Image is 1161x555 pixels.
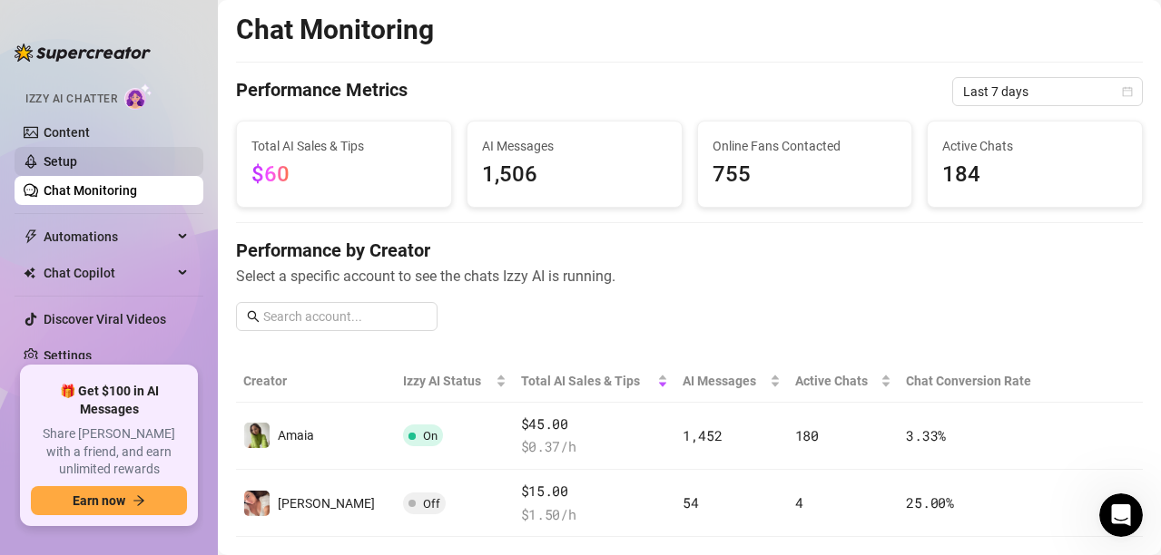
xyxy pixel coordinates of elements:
span: search [247,310,260,323]
span: Amaia [278,428,314,443]
span: thunderbolt [24,229,38,244]
span: Online Fans Contacted [713,136,898,156]
span: AI Messages [683,371,766,391]
span: 3.33 % [906,426,946,444]
img: Amaia [244,423,270,448]
th: Creator [236,360,396,403]
span: Izzy AI Chatter [25,91,117,108]
span: Last 7 days [963,78,1132,105]
span: 54 [683,493,698,511]
span: $ 1.50 /h [521,504,669,526]
span: Automations [44,222,172,251]
img: AI Chatter [124,83,153,110]
h2: Chat Monitoring [236,13,434,47]
span: Share [PERSON_NAME] with a friend, and earn unlimited rewards [31,425,187,479]
span: $45.00 [521,414,669,435]
span: Total AI Sales & Tips [521,371,654,391]
span: 180 [795,426,819,444]
h4: Performance by Creator [236,238,1143,263]
th: Total AI Sales & Tips [514,360,676,403]
span: 184 [942,158,1127,192]
img: Taylor [244,491,270,516]
span: $60 [251,161,290,187]
span: Select a specific account to see the chats Izzy AI is running. [236,265,1143,287]
span: Total AI Sales & Tips [251,136,437,156]
a: Discover Viral Videos [44,312,166,326]
button: Earn nowarrow-right [31,486,187,515]
span: Active Chats [942,136,1127,156]
span: 1,506 [482,158,667,192]
a: Chat Monitoring [44,183,137,198]
span: $15.00 [521,481,669,502]
span: Off [423,497,440,511]
span: calendar [1122,86,1133,97]
th: Izzy AI Status [396,360,513,403]
th: AI Messages [675,360,788,403]
span: $ 0.37 /h [521,436,669,458]
span: Chat Copilot [44,258,172,287]
h4: Performance Metrics [236,77,408,106]
a: Settings [44,348,92,363]
span: 1,452 [683,426,723,444]
th: Active Chats [788,360,900,403]
span: Active Chats [795,371,878,391]
span: [PERSON_NAME] [278,496,375,511]
span: Izzy AI Status [403,371,491,391]
span: 🎁 Get $100 in AI Messages [31,383,187,418]
input: Search account... [263,307,427,326]
img: Chat Copilot [24,267,35,279]
span: 25.00 % [906,493,953,511]
img: logo-BBDzfeDw.svg [15,44,151,62]
span: 755 [713,158,898,192]
a: Content [44,125,90,140]
span: Earn now [73,493,125,508]
iframe: Intercom live chat [1099,493,1143,537]
th: Chat Conversion Rate [899,360,1052,403]
span: AI Messages [482,136,667,156]
a: Setup [44,154,77,169]
span: 4 [795,493,803,511]
span: On [423,429,438,443]
span: arrow-right [133,494,145,507]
